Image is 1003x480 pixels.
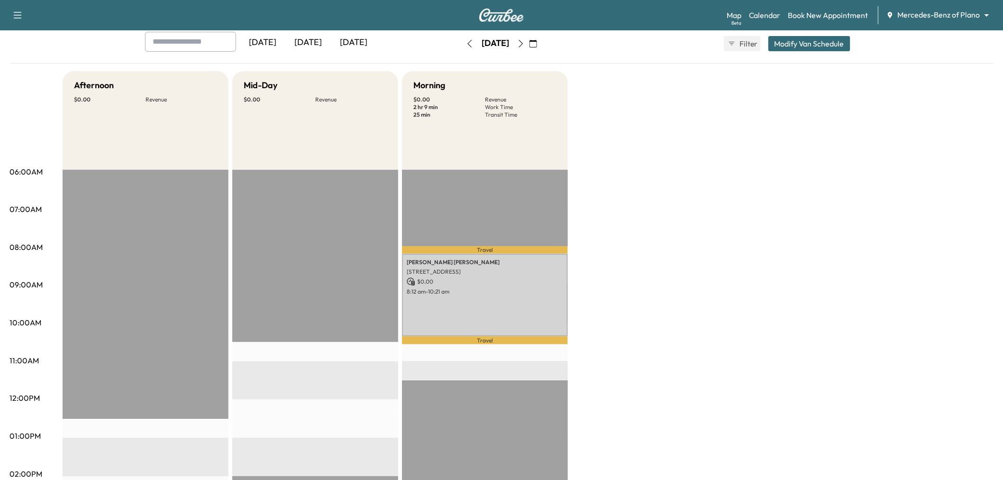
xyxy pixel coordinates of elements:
[482,37,509,49] div: [DATE]
[315,96,387,103] p: Revenue
[485,96,556,103] p: Revenue
[413,111,485,119] p: 25 min
[413,96,485,103] p: $ 0.00
[9,355,39,366] p: 11:00AM
[146,96,217,103] p: Revenue
[727,9,741,21] a: MapBeta
[9,166,43,177] p: 06:00AM
[731,19,741,27] div: Beta
[407,277,563,286] p: $ 0.00
[9,241,43,253] p: 08:00AM
[749,9,781,21] a: Calendar
[479,9,524,22] img: Curbee Logo
[74,96,146,103] p: $ 0.00
[402,336,568,344] p: Travel
[413,103,485,111] p: 2 hr 9 min
[9,468,42,480] p: 02:00PM
[898,9,980,20] span: Mercedes-Benz of Plano
[768,36,850,51] button: Modify Van Schedule
[413,79,445,92] h5: Morning
[244,79,277,92] h5: Mid-Day
[240,32,285,54] div: [DATE]
[407,288,563,295] p: 8:12 am - 10:21 am
[485,111,556,119] p: Transit Time
[331,32,376,54] div: [DATE]
[724,36,761,51] button: Filter
[74,79,114,92] h5: Afternoon
[407,258,563,266] p: [PERSON_NAME] [PERSON_NAME]
[285,32,331,54] div: [DATE]
[244,96,315,103] p: $ 0.00
[9,430,41,442] p: 01:00PM
[788,9,868,21] a: Book New Appointment
[739,38,757,49] span: Filter
[9,317,41,328] p: 10:00AM
[485,103,556,111] p: Work Time
[402,246,568,254] p: Travel
[9,279,43,290] p: 09:00AM
[407,268,563,276] p: [STREET_ADDRESS]
[9,392,40,404] p: 12:00PM
[9,203,42,215] p: 07:00AM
